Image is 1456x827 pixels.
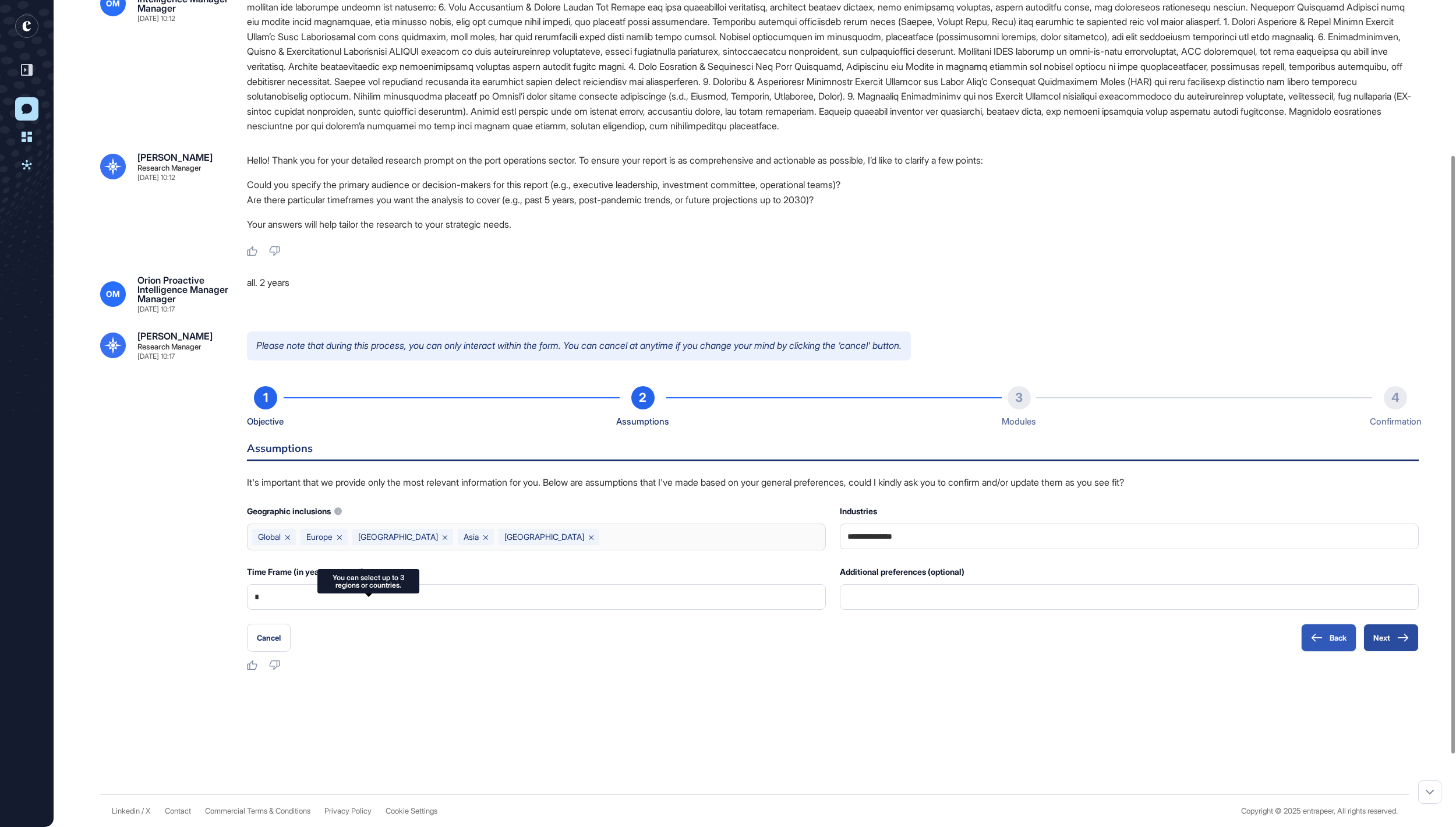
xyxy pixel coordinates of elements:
[137,343,202,351] div: Research Manager
[205,807,310,815] a: Commercial Terms & Conditions
[386,807,437,815] a: Cookie Settings
[247,153,1419,168] p: Hello! Thank you for your detailed research prompt on the port operations sector. To ensure your ...
[1301,624,1356,652] button: Back
[137,15,175,22] div: [DATE] 10:12
[247,275,1419,313] div: all. 2 years
[142,807,144,815] span: /
[1241,807,1398,815] div: Copyright © 2025 entrapeer, All rights reserved.
[254,386,277,409] div: 1
[137,275,228,303] div: Orion Proactive Intelligence Manager Manager
[247,504,826,519] div: Geographic inclusions
[247,564,826,579] div: Time Frame (in years, optional)
[137,306,175,313] div: [DATE] 10:17
[1370,414,1422,429] div: Confirmation
[616,414,669,429] div: Assumptions
[247,217,1419,232] p: Your answers will help tailor the research to your strategic needs.
[165,807,191,815] span: Contact
[137,174,175,181] div: [DATE] 10:12
[247,414,284,429] div: Objective
[840,504,1419,519] div: Industries
[840,564,1419,579] div: Additional preferences (optional)
[137,164,202,172] div: Research Manager
[1363,624,1419,652] button: Next
[15,15,38,38] div: entrapeer-logo
[146,807,151,815] a: X
[631,386,655,409] div: 2
[106,289,120,299] span: OM
[324,574,412,589] div: You can select up to 3 regions or countries.
[324,807,372,815] a: Privacy Policy
[247,331,911,361] p: Please note that during this process, you can only interact within the form. You can cancel at an...
[1002,414,1036,429] div: Modules
[247,192,1419,207] li: Are there particular timeframes you want the analysis to cover (e.g., past 5 years, post-pandemic...
[247,475,1419,490] p: It's important that we provide only the most relevant information for you. Below are assumptions ...
[137,353,175,360] div: [DATE] 10:17
[1384,386,1407,409] div: 4
[247,624,291,652] button: Cancel
[137,331,213,341] div: [PERSON_NAME]
[247,177,1419,192] li: Could you specify the primary audience or decision-makers for this report (e.g., executive leader...
[112,807,140,815] a: Linkedin
[137,153,213,162] div: [PERSON_NAME]
[1008,386,1031,409] div: 3
[247,443,1419,461] h6: Assumptions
